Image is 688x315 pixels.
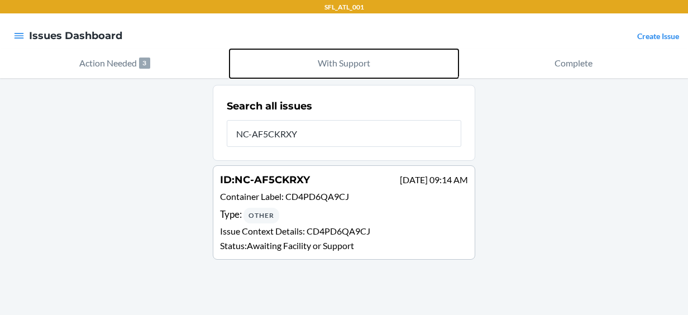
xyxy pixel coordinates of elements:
[220,225,468,238] p: Issue Context Details :
[307,226,370,236] span: CD4PD6QA9CJ
[220,190,468,206] p: Container Label :
[243,208,279,223] div: Other
[400,173,468,187] p: [DATE] 09:14 AM
[324,2,364,12] p: SFL_ATL_001
[139,58,150,69] p: 3
[213,165,475,260] a: ID:NC-AF5CKRXY[DATE] 09:14 AMContainer Label: CD4PD6QA9CJType: OtherIssue Context Details: CD4PD6...
[555,56,593,70] p: Complete
[227,99,312,113] h2: Search all issues
[79,56,137,70] p: Action Needed
[318,56,370,70] p: With Support
[220,173,310,187] h4: ID :
[285,191,349,202] span: CD4PD6QA9CJ
[29,28,122,43] h4: Issues Dashboard
[235,174,310,186] span: NC-AF5CKRXY
[637,31,679,41] a: Create Issue
[220,239,468,252] p: Status : Awaiting Facility or Support
[220,207,468,223] div: Type :
[458,49,688,78] button: Complete
[230,49,459,78] button: With Support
